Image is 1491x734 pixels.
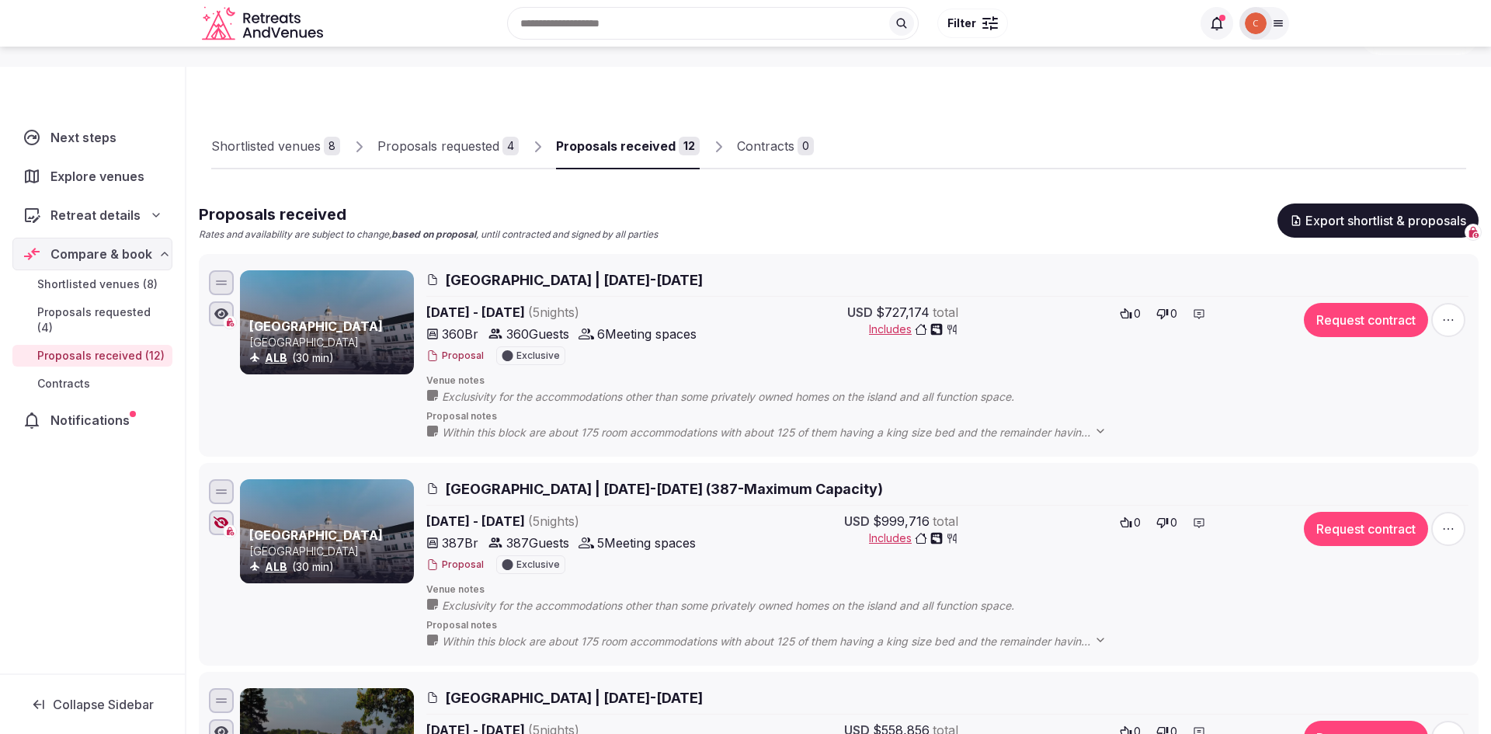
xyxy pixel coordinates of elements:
[737,124,814,169] a: Contracts0
[1245,12,1267,34] img: Catalina
[516,560,560,569] span: Exclusive
[1170,515,1177,530] span: 0
[1134,515,1141,530] span: 0
[442,634,1122,649] span: Within this block are about 175 room accommodations with about 125 of them having a king size bed...
[442,325,478,343] span: 360 Br
[442,389,1045,405] span: Exclusivity for the accommodations other than some privately owned homes on the island and all fu...
[1152,512,1182,534] button: 0
[426,512,700,530] span: [DATE] - [DATE]
[737,137,794,155] div: Contracts
[528,513,579,529] span: ( 5 night s )
[12,273,172,295] a: Shortlisted venues (8)
[199,228,658,242] p: Rates and availability are subject to change, , until contracted and signed by all parties
[202,6,326,41] a: Visit the homepage
[869,322,958,337] button: Includes
[249,559,411,575] div: (30 min)
[1152,303,1182,325] button: 0
[12,121,172,154] a: Next steps
[1115,303,1145,325] button: 0
[844,512,870,530] span: USD
[873,512,930,530] span: $999,716
[50,245,152,263] span: Compare & book
[211,137,321,155] div: Shortlisted venues
[937,9,1008,38] button: Filter
[1304,303,1428,337] button: Request contract
[426,410,1468,423] span: Proposal notes
[202,6,326,41] svg: Retreats and Venues company logo
[1170,306,1177,322] span: 0
[265,560,287,573] a: ALB
[50,167,151,186] span: Explore venues
[798,137,814,155] div: 0
[502,137,519,155] div: 4
[506,534,569,552] span: 387 Guests
[12,160,172,193] a: Explore venues
[426,558,484,572] button: Proposal
[528,304,579,320] span: ( 5 night s )
[324,137,340,155] div: 8
[442,534,478,552] span: 387 Br
[249,350,411,366] div: (30 min)
[37,277,158,292] span: Shortlisted venues (8)
[37,304,166,336] span: Proposals requested (4)
[442,425,1122,440] span: Within this block are about 175 room accommodations with about 125 of them having a king size bed...
[249,527,383,543] a: [GEOGRAPHIC_DATA]
[426,619,1468,632] span: Proposal notes
[445,270,703,290] span: [GEOGRAPHIC_DATA] | [DATE]-[DATE]
[12,404,172,437] a: Notifications
[947,16,976,31] span: Filter
[12,345,172,367] a: Proposals received (12)
[426,374,1468,388] span: Venue notes
[933,303,958,322] span: total
[516,351,560,360] span: Exclusive
[1115,512,1145,534] button: 0
[442,598,1045,614] span: Exclusivity for the accommodations other than some privately owned homes on the island and all fu...
[265,350,287,366] button: ALB
[199,204,658,225] h2: Proposals received
[876,303,930,322] span: $727,174
[249,544,411,559] p: [GEOGRAPHIC_DATA]
[556,137,676,155] div: Proposals received
[50,411,136,430] span: Notifications
[50,128,123,147] span: Next steps
[445,688,703,708] span: [GEOGRAPHIC_DATA] | [DATE]-[DATE]
[847,303,873,322] span: USD
[37,348,165,364] span: Proposals received (12)
[1277,204,1479,238] button: Export shortlist & proposals
[265,351,287,364] a: ALB
[12,301,172,339] a: Proposals requested (4)
[445,479,883,499] span: [GEOGRAPHIC_DATA] | [DATE]-[DATE] (387-Maximum Capacity)
[377,124,519,169] a: Proposals requested4
[12,373,172,395] a: Contracts
[265,559,287,575] button: ALB
[556,124,700,169] a: Proposals received12
[50,206,141,224] span: Retreat details
[1134,306,1141,322] span: 0
[12,687,172,722] button: Collapse Sidebar
[869,530,958,546] button: Includes
[53,697,154,712] span: Collapse Sidebar
[377,137,499,155] div: Proposals requested
[597,325,697,343] span: 6 Meeting spaces
[37,376,90,391] span: Contracts
[506,325,569,343] span: 360 Guests
[426,583,1468,597] span: Venue notes
[211,124,340,169] a: Shortlisted venues8
[391,228,476,240] strong: based on proposal
[249,318,383,334] a: [GEOGRAPHIC_DATA]
[679,137,700,155] div: 12
[597,534,696,552] span: 5 Meeting spaces
[426,350,484,363] button: Proposal
[249,335,411,350] p: [GEOGRAPHIC_DATA]
[1304,512,1428,546] button: Request contract
[426,303,700,322] span: [DATE] - [DATE]
[933,512,958,530] span: total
